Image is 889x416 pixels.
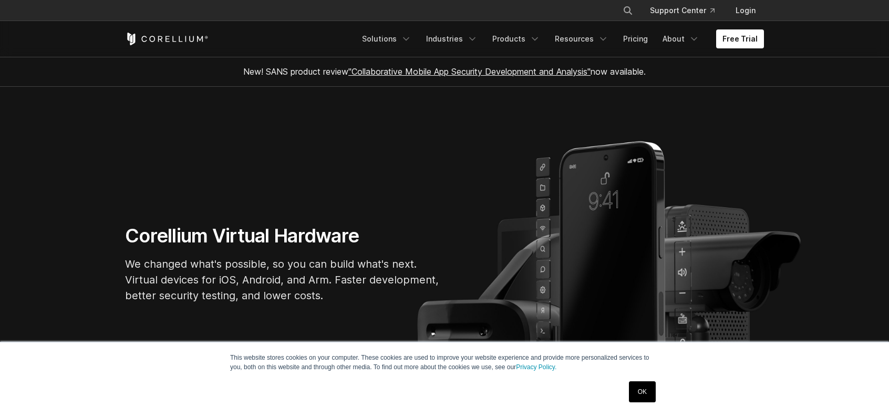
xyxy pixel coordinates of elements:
a: Support Center [642,1,723,20]
a: Solutions [356,29,418,48]
button: Search [618,1,637,20]
a: Industries [420,29,484,48]
a: OK [629,381,656,402]
p: We changed what's possible, so you can build what's next. Virtual devices for iOS, Android, and A... [125,256,440,303]
p: This website stores cookies on your computer. These cookies are used to improve your website expe... [230,353,659,372]
h1: Corellium Virtual Hardware [125,224,440,248]
span: New! SANS product review now available. [243,66,646,77]
a: Resources [549,29,615,48]
a: About [656,29,706,48]
a: Login [727,1,764,20]
div: Navigation Menu [356,29,764,48]
a: "Collaborative Mobile App Security Development and Analysis" [348,66,591,77]
a: Pricing [617,29,654,48]
a: Products [486,29,546,48]
a: Privacy Policy. [516,363,556,371]
a: Free Trial [716,29,764,48]
a: Corellium Home [125,33,209,45]
div: Navigation Menu [610,1,764,20]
